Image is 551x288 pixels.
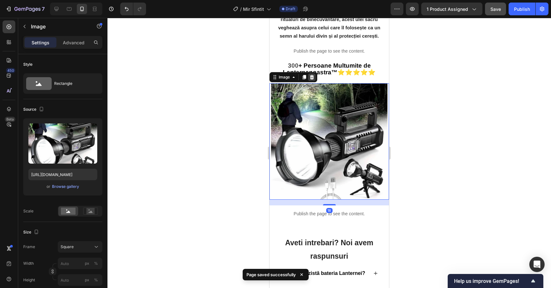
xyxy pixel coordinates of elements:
p: 7 [42,5,45,13]
button: Browse gallery [52,183,79,190]
button: px [92,276,100,284]
iframe: Design area [269,18,389,288]
button: % [83,276,91,284]
div: % [94,261,98,266]
span: Help us improve GemPages! [454,278,529,284]
button: 1 product assigned [421,3,482,15]
div: Style [23,62,33,67]
button: % [83,260,91,267]
div: Size [23,228,40,237]
p: Advanced [63,39,84,46]
p: Image [31,23,85,30]
label: Width [23,261,34,266]
div: Scale [23,208,33,214]
div: px [85,277,89,283]
div: Rectangle [54,76,93,91]
p: Page saved successfully [246,271,296,278]
div: Publish [514,6,530,12]
span: or [47,183,50,190]
img: preview-image [28,123,97,164]
span: Mir Sfintit [243,6,264,12]
label: Frame [23,244,35,250]
div: Undo/Redo [120,3,146,15]
button: Publish [509,3,535,15]
input: px% [58,274,102,286]
div: Source [23,105,45,114]
span: 1 product assigned [427,6,468,12]
span: Save [490,6,501,12]
button: 7 [3,3,48,15]
span: / [240,6,242,12]
div: Beta [5,117,15,122]
div: px [85,261,89,266]
label: Height [23,277,35,283]
button: Show survey - Help us improve GemPages! [454,277,537,285]
div: Open Intercom Messenger [529,257,545,272]
button: Square [58,241,102,253]
div: Browse gallery [52,184,79,189]
div: % [94,277,98,283]
div: 450 [6,68,15,73]
span: Draft [286,6,295,12]
button: px [92,260,100,267]
input: px% [58,258,102,269]
span: Square [61,244,74,250]
button: Save [485,3,506,15]
input: https://example.com/image.jpg [28,169,97,180]
p: Settings [32,39,49,46]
